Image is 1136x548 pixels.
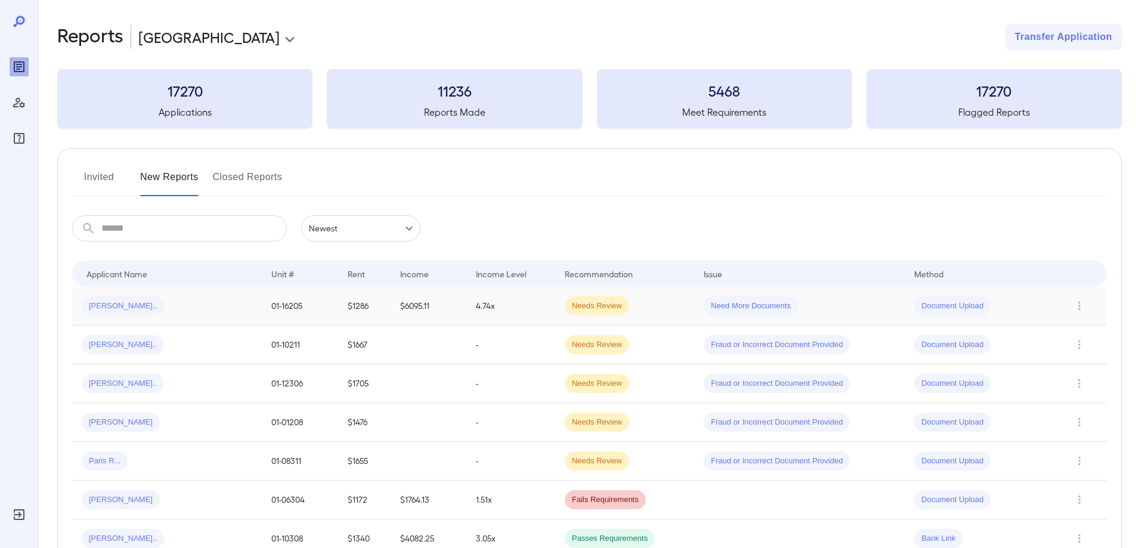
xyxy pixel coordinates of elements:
[565,378,629,389] span: Needs Review
[82,417,160,428] span: [PERSON_NAME]
[1005,24,1122,50] button: Transfer Application
[866,81,1122,100] h3: 17270
[565,339,629,351] span: Needs Review
[82,339,164,351] span: [PERSON_NAME]..
[348,267,367,281] div: Rent
[57,24,123,50] h2: Reports
[914,417,990,428] span: Document Upload
[262,364,338,403] td: 01-12306
[140,168,199,196] button: New Reports
[704,378,850,389] span: Fraud or Incorrect Document Provided
[914,339,990,351] span: Document Upload
[1070,490,1089,509] button: Row Actions
[400,267,429,281] div: Income
[338,481,391,519] td: $1172
[914,533,962,544] span: Bank Link
[262,403,338,442] td: 01-01208
[10,93,29,112] div: Manage Users
[1070,374,1089,393] button: Row Actions
[565,267,633,281] div: Recommendation
[704,301,798,312] span: Need More Documents
[262,326,338,364] td: 01-10211
[327,81,582,100] h3: 11236
[391,481,466,519] td: $1764.13
[597,105,852,119] h5: Meet Requirements
[262,287,338,326] td: 01-16205
[466,364,555,403] td: -
[138,27,280,47] p: [GEOGRAPHIC_DATA]
[262,442,338,481] td: 01-08311
[704,456,850,467] span: Fraud or Incorrect Document Provided
[466,287,555,326] td: 4.74x
[301,215,420,242] div: Newest
[57,105,312,119] h5: Applications
[262,481,338,519] td: 01-06304
[466,326,555,364] td: -
[704,339,850,351] span: Fraud or Incorrect Document Provided
[72,168,126,196] button: Invited
[704,267,723,281] div: Issue
[476,267,527,281] div: Income Level
[1070,335,1089,354] button: Row Actions
[914,494,990,506] span: Document Upload
[565,301,629,312] span: Needs Review
[565,456,629,467] span: Needs Review
[466,442,555,481] td: -
[565,417,629,428] span: Needs Review
[338,403,391,442] td: $1476
[10,57,29,76] div: Reports
[213,168,283,196] button: Closed Reports
[914,267,943,281] div: Method
[338,364,391,403] td: $1705
[1070,529,1089,548] button: Row Actions
[82,378,164,389] span: [PERSON_NAME]..
[327,105,582,119] h5: Reports Made
[10,129,29,148] div: FAQ
[82,494,160,506] span: [PERSON_NAME]
[1070,296,1089,315] button: Row Actions
[338,326,391,364] td: $1667
[565,533,655,544] span: Passes Requirements
[57,69,1122,129] summary: 17270Applications11236Reports Made5468Meet Requirements17270Flagged Reports
[86,267,147,281] div: Applicant Name
[914,301,990,312] span: Document Upload
[466,403,555,442] td: -
[597,81,852,100] h3: 5468
[82,301,164,312] span: [PERSON_NAME]..
[271,267,294,281] div: Unit #
[391,287,466,326] td: $6095.11
[565,494,646,506] span: Fails Requirements
[1070,451,1089,470] button: Row Actions
[1070,413,1089,432] button: Row Actions
[338,287,391,326] td: $1286
[338,442,391,481] td: $1655
[704,417,850,428] span: Fraud or Incorrect Document Provided
[57,81,312,100] h3: 17270
[866,105,1122,119] h5: Flagged Reports
[914,456,990,467] span: Document Upload
[914,378,990,389] span: Document Upload
[82,533,164,544] span: [PERSON_NAME]..
[82,456,128,467] span: Paris R...
[466,481,555,519] td: 1.51x
[10,505,29,524] div: Log Out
